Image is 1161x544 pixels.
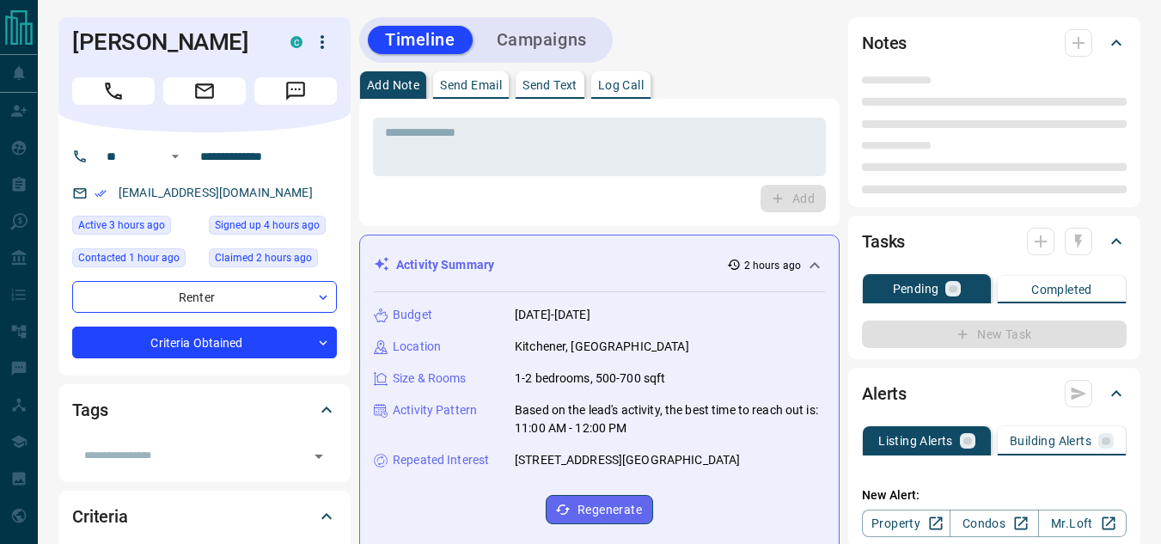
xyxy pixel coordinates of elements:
p: Building Alerts [1010,435,1091,447]
span: Active 3 hours ago [78,217,165,234]
div: Activity Summary2 hours ago [374,249,825,281]
p: Log Call [598,79,644,91]
p: Based on the lead's activity, the best time to reach out is: 11:00 AM - 12:00 PM [515,401,825,437]
div: Tasks [862,221,1127,262]
div: Wed Aug 13 2025 [209,216,337,240]
a: Mr.Loft [1038,510,1127,537]
div: Wed Aug 13 2025 [72,216,200,240]
p: Completed [1031,284,1092,296]
button: Timeline [368,26,473,54]
button: Open [307,444,331,468]
p: Listing Alerts [878,435,953,447]
a: Condos [950,510,1038,537]
div: Criteria Obtained [72,327,337,358]
p: New Alert: [862,486,1127,504]
div: Wed Aug 13 2025 [72,248,200,272]
svg: Email Verified [95,187,107,199]
p: Add Note [367,79,419,91]
p: Kitchener, [GEOGRAPHIC_DATA] [515,338,689,356]
button: Campaigns [480,26,604,54]
span: Contacted 1 hour ago [78,249,180,266]
div: Notes [862,22,1127,64]
p: Send Text [522,79,577,91]
h2: Criteria [72,503,128,530]
p: Location [393,338,441,356]
a: [EMAIL_ADDRESS][DOMAIN_NAME] [119,186,313,199]
p: Size & Rooms [393,370,467,388]
button: Regenerate [546,495,653,524]
div: Tags [72,389,337,431]
a: Property [862,510,950,537]
h2: Alerts [862,380,907,407]
h2: Tasks [862,228,905,255]
span: Call [72,77,155,105]
p: 1-2 bedrooms, 500-700 sqft [515,370,665,388]
p: [DATE]-[DATE] [515,306,590,324]
p: 2 hours ago [744,258,801,273]
div: Renter [72,281,337,313]
div: Alerts [862,373,1127,414]
p: Activity Pattern [393,401,477,419]
span: Signed up 4 hours ago [215,217,320,234]
h1: [PERSON_NAME] [72,28,265,56]
div: condos.ca [290,36,302,48]
span: Message [254,77,337,105]
span: Claimed 2 hours ago [215,249,312,266]
p: Pending [893,283,939,295]
button: Open [165,146,186,167]
p: Repeated Interest [393,451,489,469]
p: [STREET_ADDRESS][GEOGRAPHIC_DATA] [515,451,740,469]
h2: Notes [862,29,907,57]
p: Budget [393,306,432,324]
p: Send Email [440,79,502,91]
h2: Tags [72,396,107,424]
p: Activity Summary [396,256,494,274]
div: Criteria [72,496,337,537]
span: Email [163,77,246,105]
div: Wed Aug 13 2025 [209,248,337,272]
